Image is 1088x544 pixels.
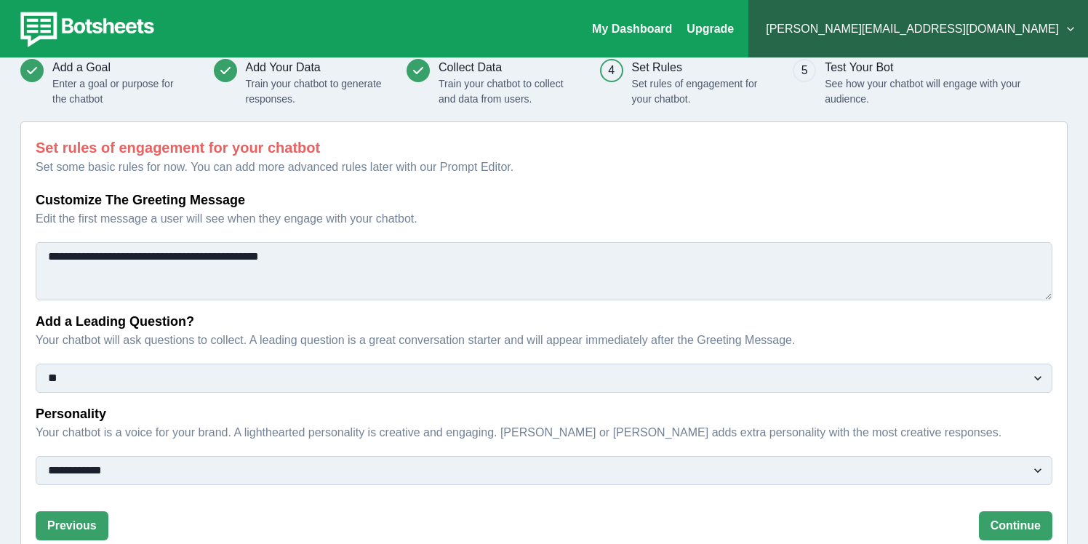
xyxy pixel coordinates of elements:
[36,404,1044,424] p: Personality
[825,59,1031,76] h3: Test Your Bot
[825,76,1031,107] p: See how your chatbot will engage with your audience.
[36,332,1044,349] p: Your chatbot will ask questions to collect. A leading question is a great conversation starter an...
[632,59,768,76] h3: Set Rules
[52,76,188,107] p: Enter a goal or purpose for the chatbot
[36,210,1044,228] p: Edit the first message a user will see when they engage with your chatbot.
[979,511,1052,540] button: Continue
[52,59,188,76] h3: Add a Goal
[12,9,159,49] img: botsheets-logo.png
[760,15,1076,44] button: [PERSON_NAME][EMAIL_ADDRESS][DOMAIN_NAME]
[439,59,575,76] h3: Collect Data
[632,76,768,107] p: Set rules of engagement for your chatbot.
[36,312,1044,332] p: Add a Leading Question?
[36,424,1044,441] p: Your chatbot is a voice for your brand. A lighthearted personality is creative and engaging. [PER...
[20,59,1068,107] div: Progress
[687,23,734,35] a: Upgrade
[246,76,382,107] p: Train your chatbot to generate responses.
[801,62,808,79] div: 5
[36,511,108,540] button: Previous
[608,62,615,79] div: 4
[36,137,1052,159] p: Set rules of engagement for your chatbot
[592,23,672,35] a: My Dashboard
[439,76,575,107] p: Train your chatbot to collect and data from users.
[36,159,1052,176] p: Set some basic rules for now. You can add more advanced rules later with our Prompt Editor.
[246,59,382,76] h3: Add Your Data
[36,191,1044,210] p: Customize The Greeting Message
